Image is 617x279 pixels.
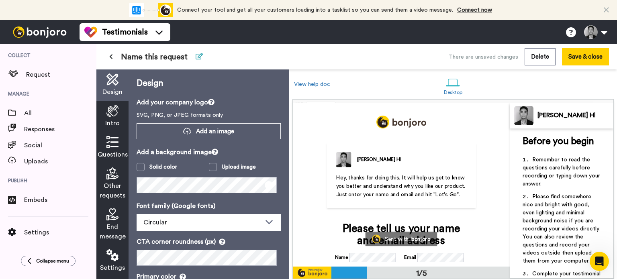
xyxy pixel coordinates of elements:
[24,124,96,134] span: Responses
[411,236,431,242] div: bonjoro
[129,3,173,17] div: animation
[24,157,96,166] span: Uploads
[523,136,594,146] span: Before you begin
[376,116,426,128] img: logo_full.png
[523,157,602,187] span: Remember to read the questions carefully before recording or typing down your answer.
[222,163,256,171] div: Upload image
[336,175,467,197] span: Hey, thanks for doing this. It will help us get to know you better and understand why you like ou...
[404,254,416,261] label: Email
[98,150,128,159] span: Questions
[402,268,441,279] div: 1/5
[149,163,177,171] div: Solid color
[10,26,70,38] img: bj-logo-header-white.svg
[336,152,351,167] img: ACg8ocISVj-7n7BIwlEiL76VBOsQFu2Ys80Pr6EZt-5bQR1_5FPmTcY=s96-c
[537,112,613,119] div: [PERSON_NAME] Hl
[357,156,401,163] div: [PERSON_NAME] Hl
[21,256,76,266] button: Collapse menu
[137,123,281,139] button: Add an image
[514,106,533,125] img: Profile Image
[137,77,281,90] p: Design
[366,232,437,246] a: Bonjoro LogoSent withbonjoro
[372,235,380,243] img: Bonjoro Logo
[137,111,281,119] p: SVG, PNG, or JPEG formats only
[525,48,556,65] button: Delete
[137,201,281,211] p: Font family (Google fonts)
[444,90,463,95] div: Desktop
[84,26,97,39] img: tm-color.svg
[440,71,467,99] a: Desktop
[196,127,234,136] span: Add an image
[26,70,96,79] span: Request
[143,219,167,226] span: Circular
[590,252,609,271] iframe: Intercom live chat
[562,48,609,65] button: Save & close
[36,258,69,264] span: Collapse menu
[137,237,281,246] p: CTA corner roundness (px)
[294,81,330,87] a: View help doc
[293,268,331,277] img: powered-by-bj.svg
[177,7,453,13] span: Connect your tool and get all your customers loading into a tasklist so you can send them a video...
[335,223,468,247] div: Please tell us your name and email address
[24,108,96,118] span: All
[335,254,348,261] label: Name
[100,263,125,273] span: Settings
[24,195,96,205] span: Embeds
[457,7,492,13] a: Connect now
[385,236,409,242] div: Sent with
[102,26,148,38] span: Testimonials
[137,98,281,107] p: Add your company logo
[102,87,123,97] span: Design
[24,228,96,237] span: Settings
[24,141,96,150] span: Social
[137,147,281,157] p: Add a background image
[105,118,120,128] span: Intro
[100,181,125,200] span: Other requests
[121,51,188,63] span: Name this request
[100,222,126,241] span: End message
[523,194,601,264] span: Please find somewhere nice and bright with good, even lighting and minimal background noise if yo...
[449,53,518,61] div: There are unsaved changes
